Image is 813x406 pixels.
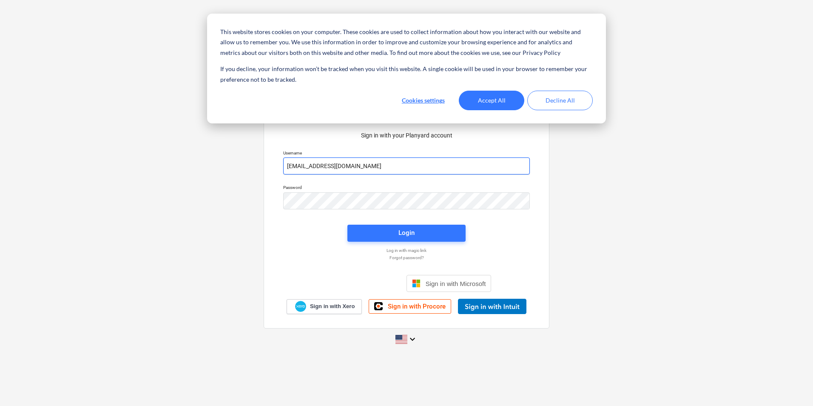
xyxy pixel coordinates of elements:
button: Login [347,225,466,242]
div: Login [398,227,415,238]
button: Decline All [527,91,593,110]
iframe: Chat Widget [770,365,813,406]
p: If you decline, your information won’t be tracked when you visit this website. A single cookie wi... [220,64,593,85]
a: Sign in with Xero [287,299,362,314]
a: Forgot password? [279,255,534,260]
span: Sign in with Xero [310,303,355,310]
button: Accept All [459,91,524,110]
a: Sign in with Procore [369,299,451,314]
p: Username [283,150,530,157]
i: keyboard_arrow_down [407,334,418,344]
p: Password [283,185,530,192]
span: Sign in with Microsoft [426,280,486,287]
div: Cookie banner [207,14,606,123]
p: Sign in with your Planyard account [283,131,530,140]
span: Sign in with Procore [388,303,446,310]
img: Microsoft logo [412,279,421,288]
input: Username [283,157,530,174]
p: This website stores cookies on your computer. These cookies are used to collect information about... [220,27,593,58]
iframe: Sign in with Google Button [318,274,404,293]
img: Xero logo [295,301,306,312]
a: Log in with magic link [279,248,534,253]
button: Cookies settings [390,91,456,110]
